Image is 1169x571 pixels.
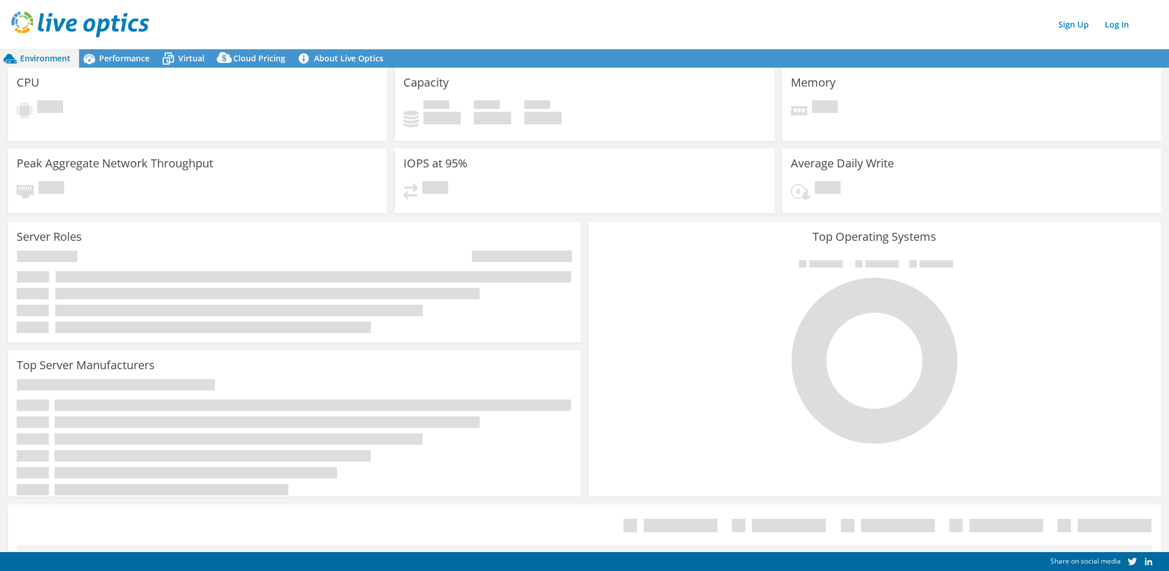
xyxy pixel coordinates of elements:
h3: Peak Aggregate Network Throughput [17,157,213,170]
span: Total [524,100,550,112]
span: Pending [812,100,838,116]
span: Share on social media [1050,556,1121,566]
h3: Top Operating Systems [597,230,1152,243]
a: About Live Optics [294,49,392,68]
span: Free [474,100,500,112]
span: Pending [38,181,64,197]
span: Cloud Pricing [233,53,285,64]
h3: IOPS at 95% [403,157,468,170]
span: Performance [99,53,150,64]
span: Virtual [178,53,205,64]
span: Environment [20,53,70,64]
h4: 0 GiB [474,112,511,124]
img: live_optics_svg.svg [11,11,149,37]
h3: Capacity [403,76,449,89]
h3: Top Server Manufacturers [17,359,155,371]
h3: CPU [17,76,40,89]
h4: 0 GiB [524,112,562,124]
h3: Server Roles [17,230,82,243]
h3: Memory [791,76,835,89]
span: Pending [37,100,63,116]
span: Pending [422,181,448,197]
h4: 0 GiB [423,112,461,124]
h3: Average Daily Write [791,157,894,170]
span: Pending [815,181,841,197]
a: Log In [1099,16,1135,33]
span: Used [423,100,449,112]
a: Sign Up [1053,16,1095,33]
